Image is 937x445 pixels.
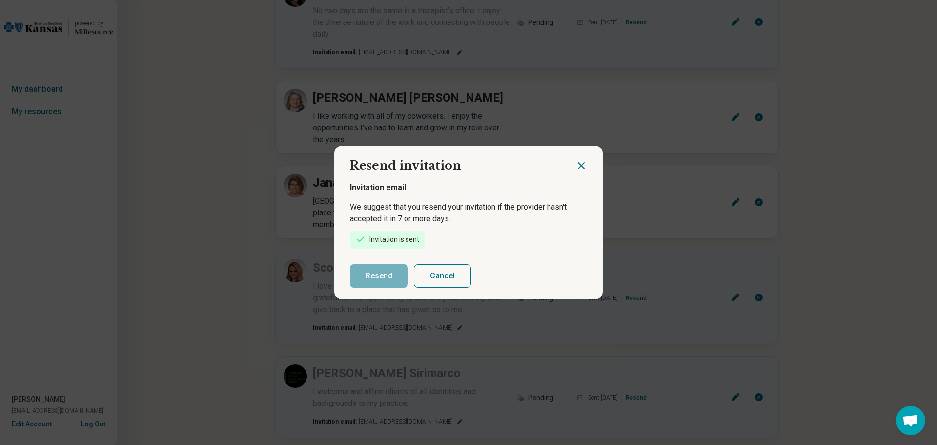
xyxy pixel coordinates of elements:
[414,264,471,288] button: Cancel
[369,234,419,245] div: Invitation is sent
[350,183,408,192] span: Invitation email:
[575,160,587,171] button: Close dialog
[350,201,587,225] p: We suggest that you resend your invitation if the provider hasn't accepted it in 7 or more days.
[334,146,575,178] h2: Resend invitation
[896,406,925,435] a: Open chat
[350,264,408,288] button: Resend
